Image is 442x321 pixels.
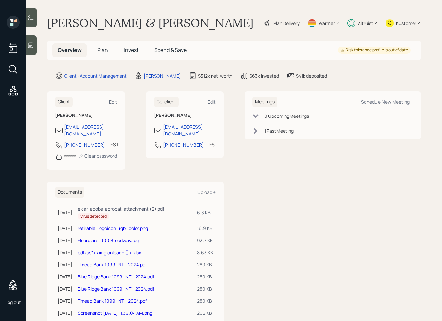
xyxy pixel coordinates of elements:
[58,297,72,304] div: [DATE]
[154,113,216,118] h6: [PERSON_NAME]
[80,214,107,219] div: Virus detected
[249,72,279,79] div: $63k invested
[58,273,72,280] div: [DATE]
[197,285,213,292] div: 280 KB
[264,127,294,134] div: 1 Past Meeting
[358,20,373,27] div: Altruist
[55,187,84,198] h6: Documents
[58,46,82,54] span: Overview
[163,141,204,148] div: [PHONE_NUMBER]
[64,141,105,148] div: [PHONE_NUMBER]
[198,72,232,79] div: $312k net-worth
[78,298,147,304] a: Thread Bank 1099-INT - 2024.pdf
[396,20,416,27] div: Kustomer
[58,261,72,268] div: [DATE]
[197,249,213,256] div: 8.63 KB
[97,46,108,54] span: Plan
[109,99,117,105] div: Edit
[47,16,254,30] h1: [PERSON_NAME] & [PERSON_NAME]
[197,225,213,232] div: 16.9 KB
[58,209,72,216] div: [DATE]
[341,47,408,53] div: Risk tolerance profile is out of date
[78,261,147,268] a: Thread Bank 1099-INT - 2024.pdf
[319,20,335,27] div: Warmer
[124,46,138,54] span: Invest
[58,310,72,316] div: [DATE]
[78,225,148,231] a: retirable_logoicon_rgb_color.png
[110,141,119,148] div: EST
[197,209,213,216] div: 6.3 KB
[58,237,72,244] div: [DATE]
[197,189,216,195] div: Upload +
[64,123,117,137] div: [EMAIL_ADDRESS][DOMAIN_NAME]
[78,206,164,219] a: eicar-adobe-acrobat-attachment (2).pdfVirus detected
[55,113,117,118] h6: [PERSON_NAME]
[197,297,213,304] div: 280 KB
[197,237,213,244] div: 93.7 KB
[58,285,72,292] div: [DATE]
[273,20,300,27] div: Plan Delivery
[361,99,413,105] div: Schedule New Meeting +
[78,237,139,243] a: Floorplan - 900 Broadway.jpg
[144,72,181,79] div: [PERSON_NAME]
[209,141,217,148] div: EST
[58,225,72,232] div: [DATE]
[154,97,179,107] h6: Co-client
[78,310,152,316] a: Screenshot [DATE] 11.39.04 AM.png
[78,274,154,280] a: Blue Ridge Bank 1099-INT - 2024.pdf
[252,97,277,107] h6: Meetings
[64,72,127,79] div: Client · Account Management
[79,153,117,159] div: Clear password
[163,123,216,137] div: [EMAIL_ADDRESS][DOMAIN_NAME]
[197,273,213,280] div: 280 KB
[154,46,187,54] span: Spend & Save
[208,99,216,105] div: Edit
[78,249,141,256] a: pdfxss"><img onload=()>.xlsx
[197,261,213,268] div: 280 KB
[5,299,21,305] div: Log out
[296,72,327,79] div: $41k deposited
[58,249,72,256] div: [DATE]
[197,310,213,316] div: 202 KB
[55,97,73,107] h6: Client
[78,206,164,212] span: eicar-adobe-acrobat-attachment (2).pdf
[264,113,309,119] div: 0 Upcoming Meeting s
[78,286,154,292] a: Blue Ridge Bank 1099-INT - 2024.pdf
